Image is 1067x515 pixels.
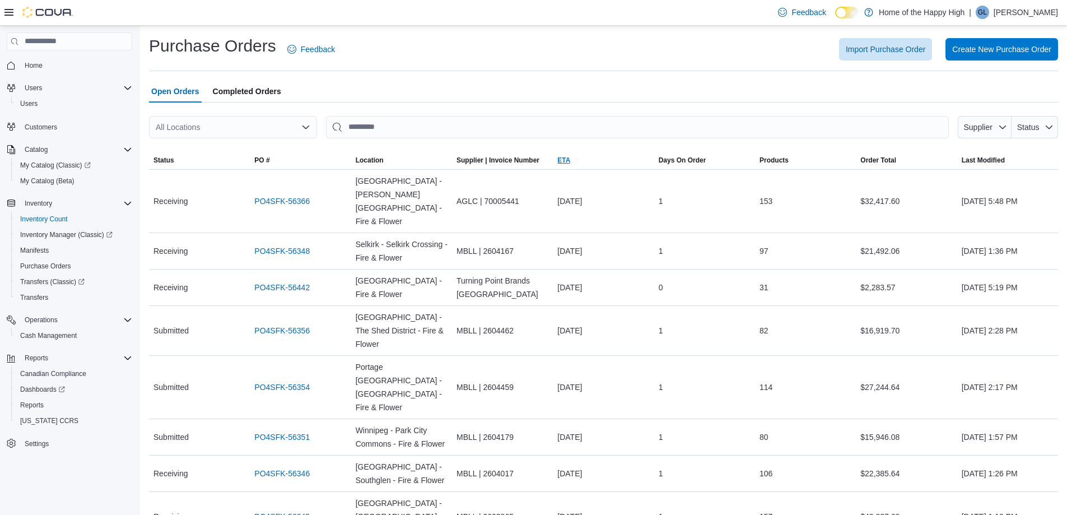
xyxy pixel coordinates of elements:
[659,430,663,444] span: 1
[16,291,132,304] span: Transfers
[11,96,137,112] button: Users
[16,228,132,242] span: Inventory Manager (Classic)
[553,462,654,485] div: [DATE]
[957,240,1058,262] div: [DATE] 1:36 PM
[20,143,132,156] span: Catalog
[957,190,1058,212] div: [DATE] 5:48 PM
[11,211,137,227] button: Inventory Count
[856,151,957,169] button: Order Total
[20,197,57,210] button: Inventory
[994,6,1058,19] p: [PERSON_NAME]
[254,381,310,394] a: PO4SFK-56354
[760,430,768,444] span: 80
[301,123,310,132] button: Open list of options
[20,331,77,340] span: Cash Management
[254,244,310,258] a: PO4SFK-56348
[835,7,859,18] input: Dark Mode
[20,437,132,451] span: Settings
[254,156,269,165] span: PO #
[16,414,83,428] a: [US_STATE] CCRS
[760,281,768,294] span: 31
[356,274,448,301] span: [GEOGRAPHIC_DATA] - Fire & Flower
[20,81,46,95] button: Users
[16,329,81,342] a: Cash Management
[16,244,53,257] a: Manifests
[20,81,132,95] span: Users
[1017,123,1040,132] span: Status
[2,118,137,134] button: Customers
[557,156,570,165] span: ETA
[20,119,132,133] span: Customers
[250,151,351,169] button: PO #
[20,59,47,72] a: Home
[957,276,1058,299] div: [DATE] 5:19 PM
[20,120,62,134] a: Customers
[16,259,76,273] a: Purchase Orders
[16,329,132,342] span: Cash Management
[760,381,772,394] span: 114
[945,38,1058,61] button: Create New Purchase Order
[356,460,448,487] span: [GEOGRAPHIC_DATA] - Southglen - Fire & Flower
[659,281,663,294] span: 0
[856,426,957,448] div: $15,946.08
[7,53,132,481] nav: Complex example
[20,277,85,286] span: Transfers (Classic)
[20,293,48,302] span: Transfers
[659,381,663,394] span: 1
[755,151,856,169] button: Products
[774,1,830,24] a: Feedback
[11,243,137,258] button: Manifests
[860,156,896,165] span: Order Total
[760,467,772,480] span: 106
[356,424,448,451] span: Winnipeg - Park City Commons - Fire & Flower
[16,174,132,188] span: My Catalog (Beta)
[659,467,663,480] span: 1
[16,97,132,110] span: Users
[20,177,74,185] span: My Catalog (Beta)
[11,258,137,274] button: Purchase Orders
[452,319,553,342] div: MBLL | 2604462
[356,360,448,414] span: Portage [GEOGRAPHIC_DATA] - [GEOGRAPHIC_DATA] - Fire & Flower
[25,199,52,208] span: Inventory
[760,156,789,165] span: Products
[283,38,339,61] a: Feedback
[2,435,137,452] button: Settings
[553,376,654,398] div: [DATE]
[153,381,189,394] span: Submitted
[16,159,95,172] a: My Catalog (Classic)
[254,467,310,480] a: PO4SFK-56346
[20,437,53,451] a: Settings
[25,61,43,70] span: Home
[452,426,553,448] div: MBLL | 2604179
[11,328,137,344] button: Cash Management
[957,319,1058,342] div: [DATE] 2:28 PM
[11,366,137,382] button: Canadian Compliance
[153,467,188,480] span: Receiving
[553,240,654,262] div: [DATE]
[20,143,52,156] button: Catalog
[2,196,137,211] button: Inventory
[20,215,68,224] span: Inventory Count
[659,156,706,165] span: Days On Order
[254,281,310,294] a: PO4SFK-56442
[16,383,69,396] a: Dashboards
[16,212,132,226] span: Inventory Count
[835,18,836,19] span: Dark Mode
[22,7,73,18] img: Cova
[254,430,310,444] a: PO4SFK-56351
[978,6,987,19] span: GL
[456,156,539,165] span: Supplier | Invoice Number
[153,430,189,444] span: Submitted
[839,38,932,61] button: Import Purchase Order
[20,401,44,410] span: Reports
[452,270,553,305] div: Turning Point Brands [GEOGRAPHIC_DATA]
[16,259,132,273] span: Purchase Orders
[20,385,65,394] span: Dashboards
[879,6,965,19] p: Home of the Happy High
[856,376,957,398] div: $27,244.64
[760,194,772,208] span: 153
[20,58,132,72] span: Home
[16,398,48,412] a: Reports
[213,80,281,103] span: Completed Orders
[20,246,49,255] span: Manifests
